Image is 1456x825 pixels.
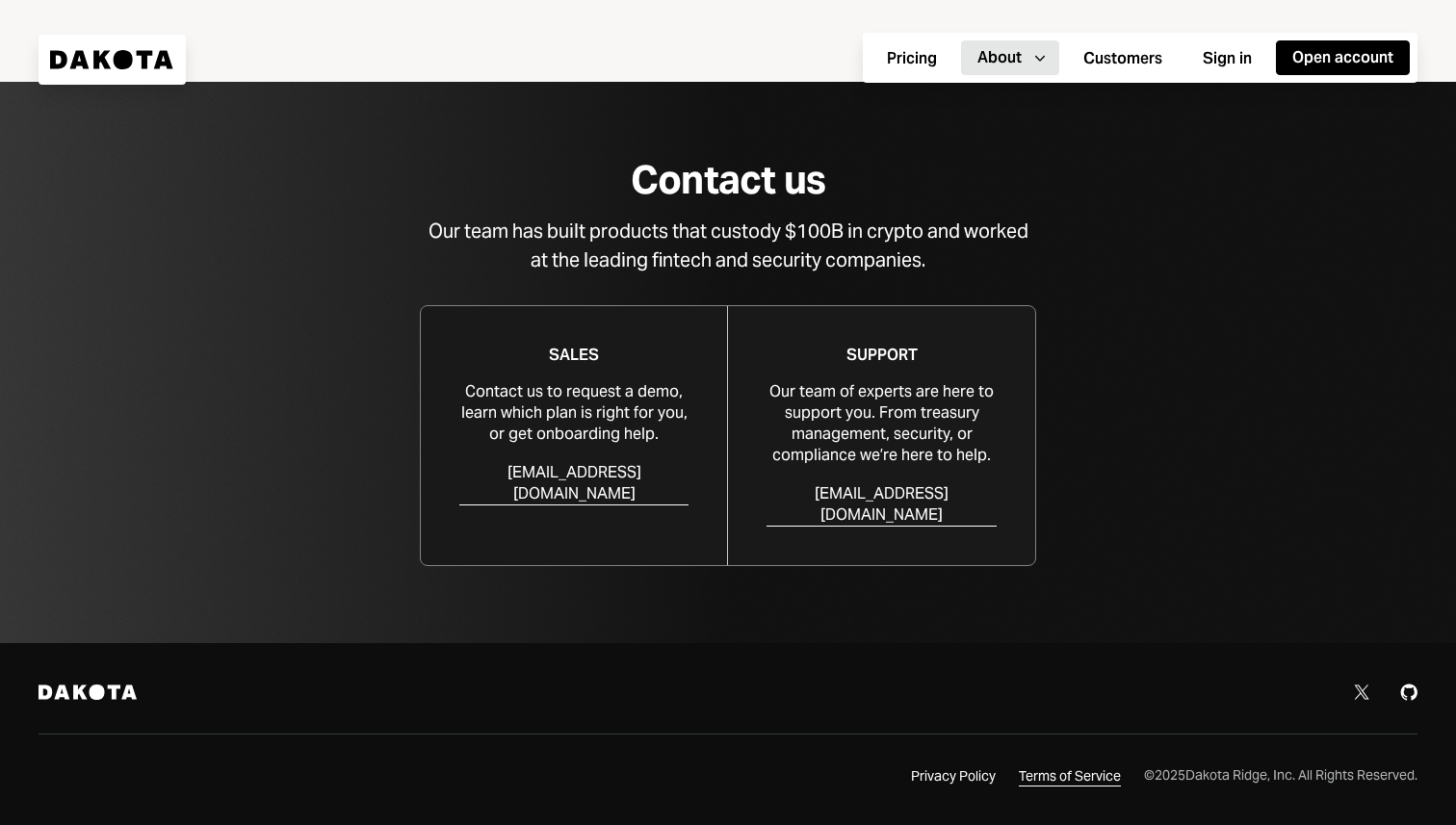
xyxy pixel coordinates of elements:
a: Sign in [1186,39,1268,77]
div: Terms of Service [1019,767,1121,786]
a: Pricing [871,39,953,77]
a: [EMAIL_ADDRESS][DOMAIN_NAME] [767,481,997,527]
button: Pricing [871,41,953,76]
div: © 2025 Dakota Ridge, Inc. All Rights Reserved. [1144,766,1417,785]
div: Contact us [631,159,825,201]
div: [EMAIL_ADDRESS][DOMAIN_NAME] [767,483,997,526]
div: About [977,47,1022,68]
div: Our team of experts are here to support you. From treasury management, security, or compliance we... [767,381,997,466]
button: About [961,40,1059,75]
a: Terms of Service [1019,765,1121,786]
div: [EMAIL_ADDRESS][DOMAIN_NAME] [459,462,689,504]
button: Open account [1276,40,1410,75]
div: Sales [549,345,599,366]
button: Sign in [1186,41,1268,76]
div: Support [846,345,918,366]
a: [EMAIL_ADDRESS][DOMAIN_NAME] [459,460,689,505]
a: Customers [1067,39,1179,77]
div: Contact us to request a demo, learn which plan is right for you, or get onboarding help. [459,381,689,445]
div: Privacy Policy [911,767,996,786]
a: Privacy Policy [911,765,996,786]
div: Our team has built products that custody $100B in crypto and worked at the leading fintech and se... [420,217,1036,274]
button: Customers [1067,41,1179,76]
